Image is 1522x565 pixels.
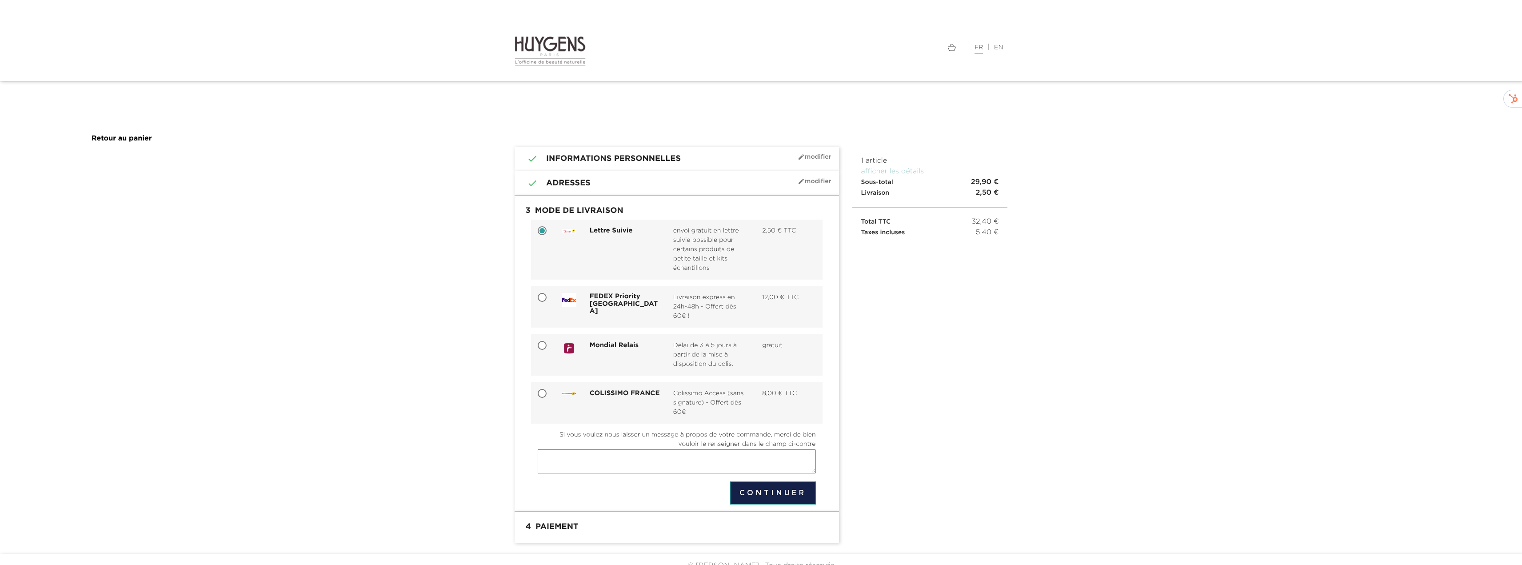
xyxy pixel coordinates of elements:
span: 2,50 € [976,188,999,198]
img: COLISSIMO FRANCE [562,392,576,395]
a: Retour au panier [92,135,152,142]
a: afficher les détails [861,168,924,175]
span: 4 [521,518,535,536]
i: mode_edit [798,153,805,160]
span: 32,40 € [971,216,999,227]
h1: Informations personnelles [521,153,832,164]
i: mode_edit [798,178,805,185]
img: Mondial Relais [562,341,576,356]
iframe: PayPal Message 1 [861,238,999,252]
span: Taxes incluses [861,229,905,236]
i:  [521,153,533,164]
img: Lettre Suivie [562,229,576,233]
h1: Mode de livraison [521,202,832,220]
span: Total TTC [861,219,891,225]
img: Huygens logo [515,36,586,67]
span: Sous-total [861,179,893,185]
img: FEDEX Priority France [562,293,576,307]
iframe: PayPal Message 2 [515,85,1008,110]
span: 2,50 € TTC [762,228,796,234]
span: gratuit [762,342,783,349]
span: Lettre Suivie [590,227,633,235]
span: Livraison express en 24h-48h - Offert dès 60€ ! [673,293,749,321]
span: COLISSIMO FRANCE [590,390,660,397]
span: 5,40 € [976,227,999,238]
span: Colissimo Access (sans signature) - Offert dès 60€ [673,389,749,417]
span: Modifier [798,178,831,185]
div: | [768,42,1008,53]
span: 8,00 € TTC [762,390,797,397]
i:  [521,178,533,188]
span: 12,00 € TTC [762,294,799,301]
span: 29,90 € [971,177,999,188]
h1: Adresses [521,178,832,188]
label: Si vous voulez nous laisser un message à propos de votre commande, merci de bien vouloir le rense... [538,430,816,449]
span: Délai de 3 à 5 jours à partir de la mise à disposition du colis. [673,341,749,369]
span: FEDEX Priority [GEOGRAPHIC_DATA] [590,293,660,315]
span: Modifier [798,153,831,160]
button: Continuer [730,481,816,505]
span: 3 [521,202,535,220]
span: Mondial Relais [590,342,639,349]
span: envoi gratuit en lettre suivie possible pour certains produits de petite taille et kits échantillons [673,226,749,273]
span: Livraison [861,190,890,196]
h1: Paiement [521,518,832,536]
p: 1 article [861,156,999,166]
